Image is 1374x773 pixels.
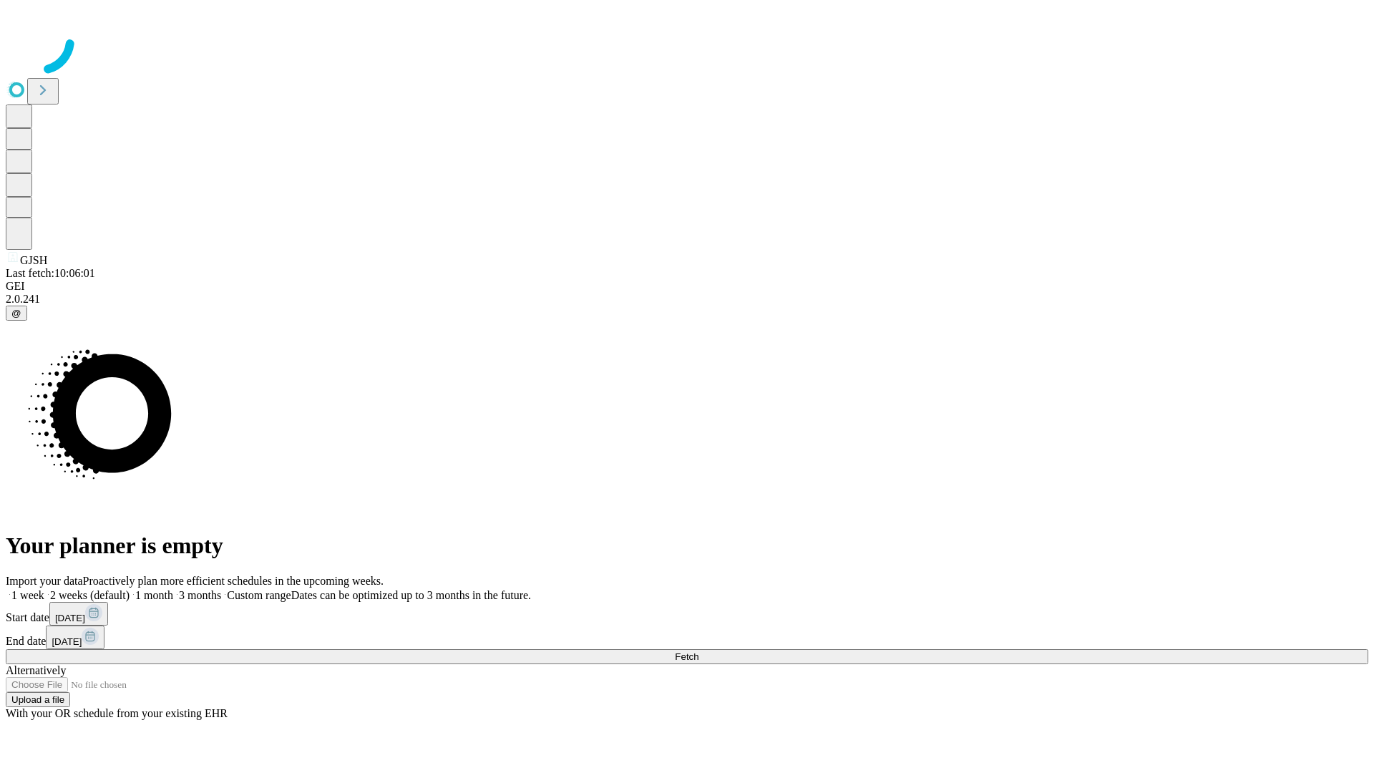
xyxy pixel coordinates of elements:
[46,626,104,649] button: [DATE]
[6,692,70,707] button: Upload a file
[6,602,1368,626] div: Start date
[179,589,221,601] span: 3 months
[291,589,531,601] span: Dates can be optimized up to 3 months in the future.
[675,651,698,662] span: Fetch
[6,707,228,719] span: With your OR schedule from your existing EHR
[6,293,1368,306] div: 2.0.241
[6,575,83,587] span: Import your data
[6,306,27,321] button: @
[20,254,47,266] span: GJSH
[52,636,82,647] span: [DATE]
[11,589,44,601] span: 1 week
[6,267,95,279] span: Last fetch: 10:06:01
[55,613,85,623] span: [DATE]
[49,602,108,626] button: [DATE]
[6,664,66,676] span: Alternatively
[6,649,1368,664] button: Fetch
[83,575,384,587] span: Proactively plan more efficient schedules in the upcoming weeks.
[6,533,1368,559] h1: Your planner is empty
[11,308,21,319] span: @
[6,280,1368,293] div: GEI
[227,589,291,601] span: Custom range
[50,589,130,601] span: 2 weeks (default)
[135,589,173,601] span: 1 month
[6,626,1368,649] div: End date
